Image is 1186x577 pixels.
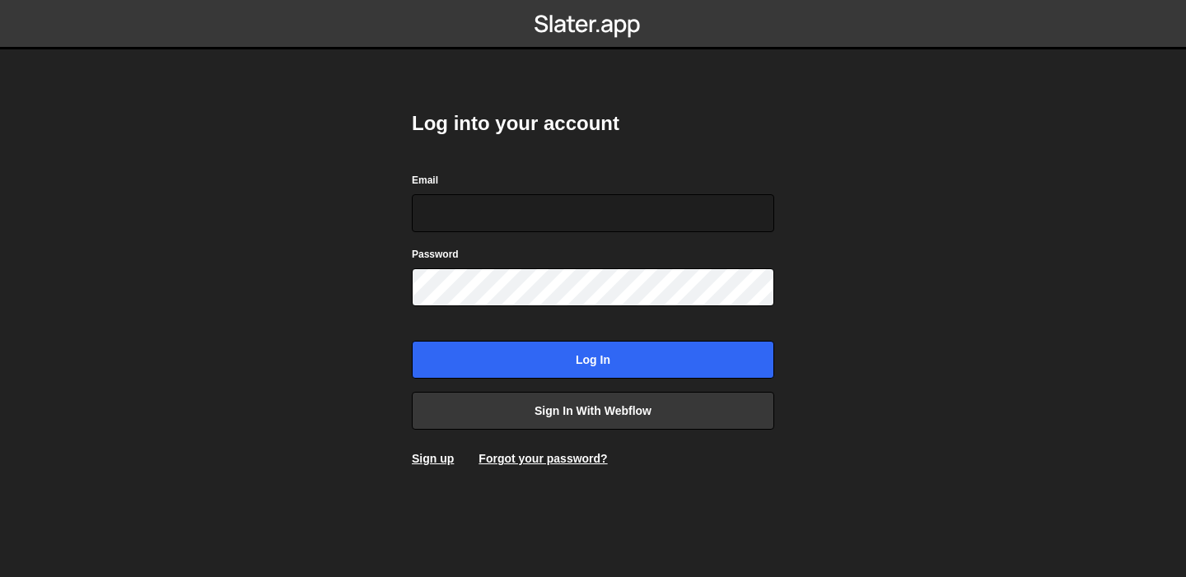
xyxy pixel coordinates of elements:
a: Forgot your password? [479,452,607,465]
label: Password [412,246,459,263]
input: Log in [412,341,774,379]
a: Sign up [412,452,454,465]
h2: Log into your account [412,110,774,137]
label: Email [412,172,438,188]
a: Sign in with Webflow [412,392,774,430]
